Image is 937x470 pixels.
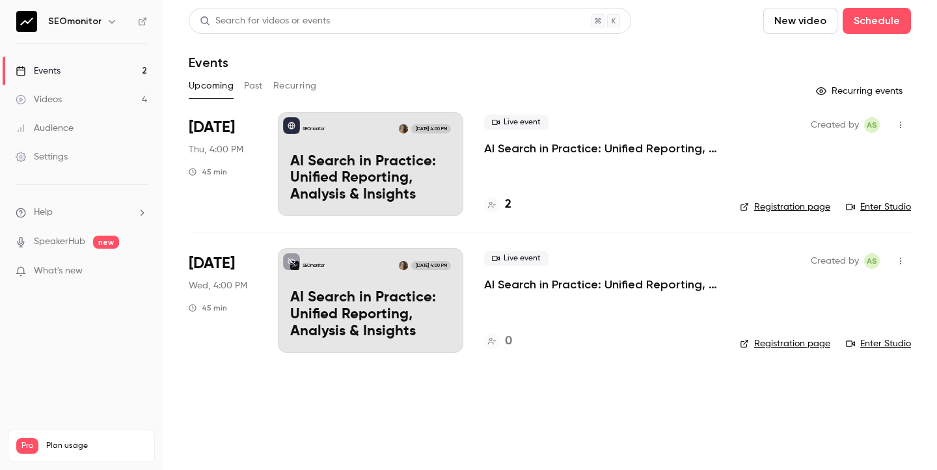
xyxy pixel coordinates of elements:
a: 0 [484,333,512,350]
span: [DATE] 4:00 PM [411,261,450,270]
iframe: Noticeable Trigger [131,266,147,277]
span: Plan usage [46,441,146,451]
span: Help [34,206,53,219]
p: AI Search in Practice: Unified Reporting, Analysis & Insights [290,154,451,204]
span: AS [867,253,877,269]
div: Oct 8 Wed, 4:00 PM (Europe/Prague) [189,248,257,352]
span: Created by [811,117,859,133]
p: SEOmonitor [303,126,325,132]
img: Anastasiia Shpitko [399,261,408,270]
span: Anastasiia Shpitko [864,253,880,269]
img: Anastasiia Shpitko [399,124,408,133]
h4: 0 [505,333,512,350]
p: SEOmonitor [303,262,325,269]
div: 45 min [189,303,227,313]
span: new [93,236,119,249]
div: 45 min [189,167,227,177]
div: Search for videos or events [200,14,330,28]
div: Audience [16,122,74,135]
h4: 2 [505,196,511,214]
a: SpeakerHub [34,235,85,249]
span: Wed, 4:00 PM [189,279,247,292]
span: [DATE] [189,117,235,138]
button: Recurring events [810,81,911,102]
a: 2 [484,196,511,214]
h1: Events [189,55,228,70]
a: Registration page [740,200,830,214]
a: AI Search in Practice: Unified Reporting, Analysis & Insights SEOmonitorAnastasiia Shpitko[DATE] ... [278,248,463,352]
a: Registration page [740,337,830,350]
span: Created by [811,253,859,269]
div: Settings [16,150,68,163]
span: [DATE] [189,253,235,274]
span: Anastasiia Shpitko [864,117,880,133]
span: What's new [34,264,83,278]
div: Videos [16,93,62,106]
a: AI Search in Practice: Unified Reporting, Analysis & Insights [484,141,719,156]
h6: SEOmonitor [48,15,102,28]
span: Thu, 4:00 PM [189,143,243,156]
span: [DATE] 4:00 PM [411,124,450,133]
div: Events [16,64,61,77]
a: AI Search in Practice: Unified Reporting, Analysis & Insights SEOmonitorAnastasiia Shpitko[DATE] ... [278,112,463,216]
button: Schedule [843,8,911,34]
span: Live event [484,115,549,130]
li: help-dropdown-opener [16,206,147,219]
span: Pro [16,438,38,454]
span: Live event [484,251,549,266]
a: AI Search in Practice: Unified Reporting, Analysis & Insights [484,277,719,292]
span: AS [867,117,877,133]
button: Upcoming [189,76,234,96]
button: New video [763,8,837,34]
img: SEOmonitor [16,11,37,32]
button: Past [244,76,263,96]
p: AI Search in Practice: Unified Reporting, Analysis & Insights [290,290,451,340]
a: Enter Studio [846,337,911,350]
button: Recurring [273,76,317,96]
div: Oct 2 Thu, 4:00 PM (Europe/Prague) [189,112,257,216]
a: Enter Studio [846,200,911,214]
